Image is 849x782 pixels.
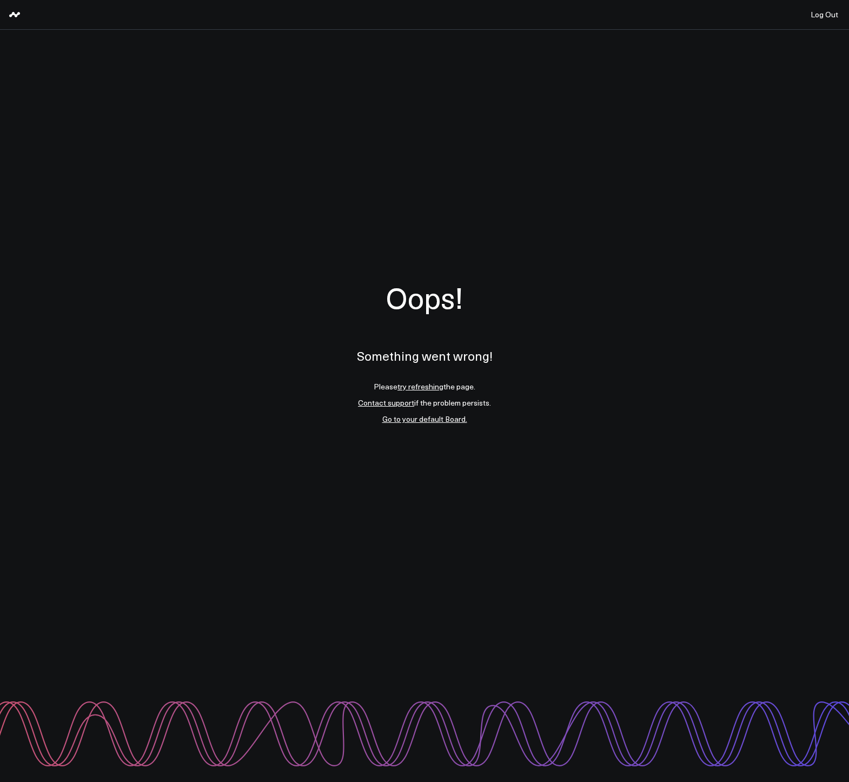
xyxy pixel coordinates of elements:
li: Please the page. [357,379,493,395]
a: try refreshing [397,381,443,392]
a: Go to your default Board. [382,414,467,424]
li: if the problem persists. [357,395,493,411]
a: Contact support [358,397,414,408]
h1: Oops! [357,277,493,317]
p: Something went wrong! [357,333,493,379]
